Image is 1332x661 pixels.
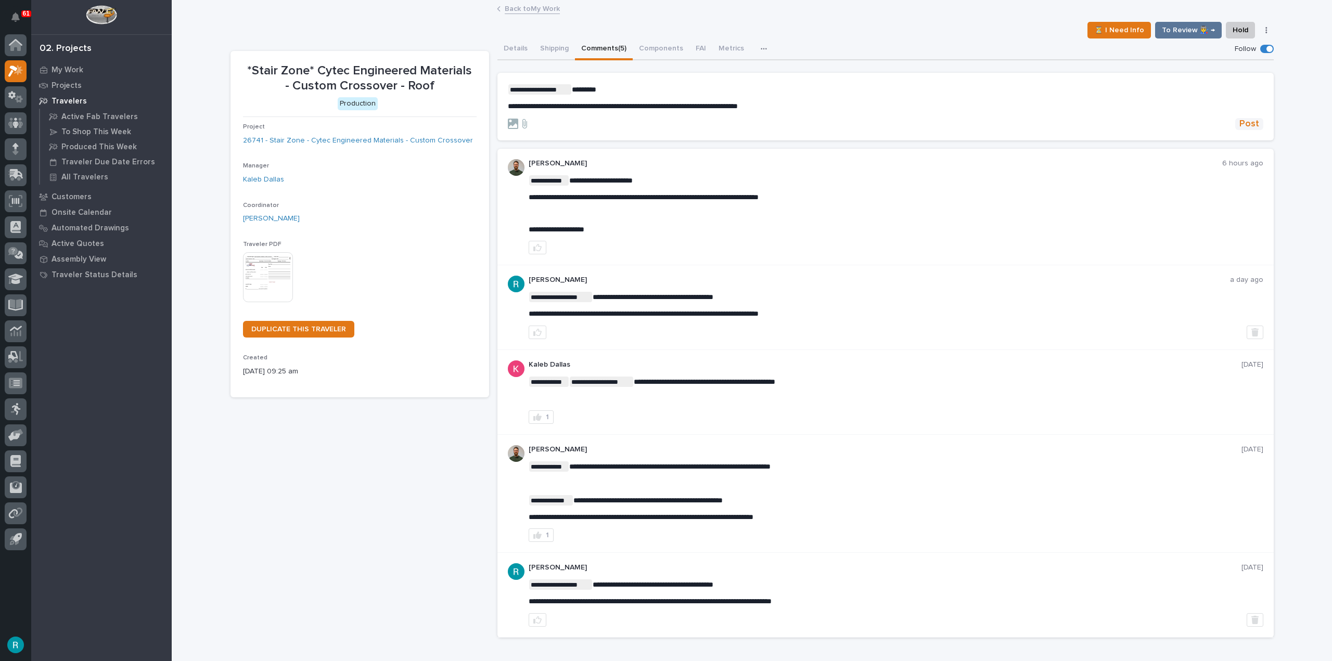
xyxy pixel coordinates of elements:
[52,81,82,90] p: Projects
[529,326,546,339] button: like this post
[31,236,172,251] a: Active Quotes
[243,163,269,169] span: Manager
[251,326,346,333] span: DUPLICATE THIS TRAVELER
[1241,360,1263,369] p: [DATE]
[529,159,1222,168] p: [PERSON_NAME]
[546,532,549,539] div: 1
[1230,276,1263,284] p: a day ago
[1235,118,1263,130] button: Post
[529,445,1241,454] p: [PERSON_NAME]
[546,413,549,421] div: 1
[31,220,172,236] a: Automated Drawings
[243,241,281,248] span: Traveler PDF
[1162,24,1215,36] span: To Review 👨‍🏭 →
[52,270,137,280] p: Traveler Status Details
[61,158,155,167] p: Traveler Due Date Errors
[61,173,108,182] p: All Travelers
[61,142,137,152] p: Produced This Week
[508,159,524,176] img: AATXAJw4slNr5ea0WduZQVIpKGhdapBAGQ9xVsOeEvl5=s96-c
[31,62,172,77] a: My Work
[52,208,112,217] p: Onsite Calendar
[40,170,172,184] a: All Travelers
[243,135,473,146] a: 26741 - Stair Zone - Cytec Engineered Materials - Custom Crossover
[5,6,27,28] button: Notifications
[529,360,1241,369] p: Kaleb Dallas
[31,189,172,204] a: Customers
[40,43,92,55] div: 02. Projects
[243,366,477,377] p: [DATE] 09:25 am
[1087,22,1151,38] button: ⏳ I Need Info
[508,360,524,377] img: ACg8ocJFQJZtOpq0mXhEl6L5cbQXDkmdPAf0fdoBPnlMfqfX=s96-c
[529,613,546,627] button: like this post
[52,192,92,202] p: Customers
[86,5,117,24] img: Workspace Logo
[31,251,172,267] a: Assembly View
[1247,326,1263,339] button: Delete post
[40,154,172,169] a: Traveler Due Date Errors
[1239,118,1259,130] span: Post
[575,38,633,60] button: Comments (5)
[1235,45,1256,54] p: Follow
[1226,22,1255,38] button: Hold
[40,109,172,124] a: Active Fab Travelers
[1241,563,1263,572] p: [DATE]
[52,97,87,106] p: Travelers
[712,38,750,60] button: Metrics
[508,445,524,462] img: AATXAJw4slNr5ea0WduZQVIpKGhdapBAGQ9xVsOeEvl5=s96-c
[1222,159,1263,168] p: 6 hours ago
[505,2,560,14] a: Back toMy Work
[23,10,30,17] p: 61
[529,276,1230,284] p: [PERSON_NAME]
[243,321,354,338] a: DUPLICATE THIS TRAVELER
[31,93,172,109] a: Travelers
[31,204,172,220] a: Onsite Calendar
[534,38,575,60] button: Shipping
[243,63,477,94] p: *Stair Zone* Cytec Engineered Materials - Custom Crossover - Roof
[338,97,378,110] div: Production
[508,276,524,292] img: ACg8ocLIQ8uTLu8xwXPI_zF_j4cWilWA_If5Zu0E3tOGGkFk=s96-c
[529,241,546,254] button: like this post
[52,224,129,233] p: Automated Drawings
[40,124,172,139] a: To Shop This Week
[529,410,554,424] button: 1
[1241,445,1263,454] p: [DATE]
[31,267,172,282] a: Traveler Status Details
[243,213,300,224] a: [PERSON_NAME]
[31,77,172,93] a: Projects
[52,66,83,75] p: My Work
[61,127,131,137] p: To Shop This Week
[243,355,267,361] span: Created
[633,38,689,60] button: Components
[1233,24,1248,36] span: Hold
[52,239,104,249] p: Active Quotes
[1155,22,1222,38] button: To Review 👨‍🏭 →
[13,12,27,29] div: Notifications61
[40,139,172,154] a: Produced This Week
[529,528,554,542] button: 1
[497,38,534,60] button: Details
[1247,613,1263,627] button: Delete post
[61,112,138,122] p: Active Fab Travelers
[1094,24,1144,36] span: ⏳ I Need Info
[243,124,265,130] span: Project
[52,255,106,264] p: Assembly View
[529,563,1241,572] p: [PERSON_NAME]
[5,634,27,656] button: users-avatar
[508,563,524,580] img: ACg8ocLIQ8uTLu8xwXPI_zF_j4cWilWA_If5Zu0E3tOGGkFk=s96-c
[243,202,279,209] span: Coordinator
[689,38,712,60] button: FAI
[243,174,284,185] a: Kaleb Dallas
